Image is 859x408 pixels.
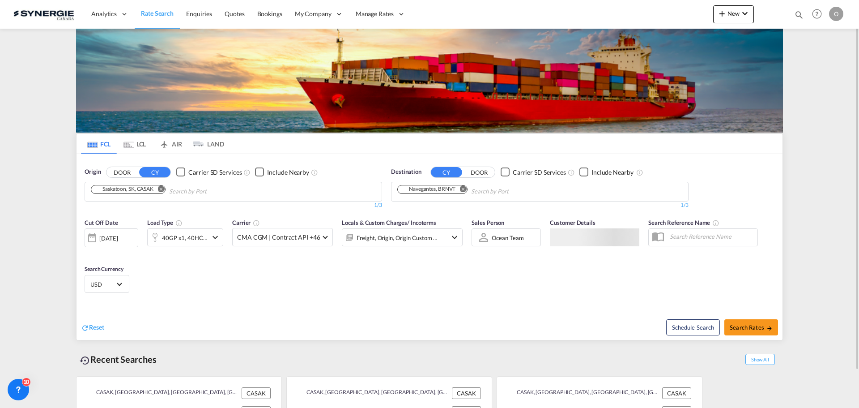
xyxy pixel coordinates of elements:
[407,219,436,226] span: / Incoterms
[85,228,138,247] div: [DATE]
[713,5,754,23] button: icon-plus 400-fgNewicon-chevron-down
[242,387,271,399] div: CASAK
[356,9,394,18] span: Manage Rates
[665,230,757,243] input: Search Reference Name
[153,134,188,154] md-tab-item: AIR
[508,387,660,399] div: CASAK, Saskatoon, SK, Canada, North America, Americas
[745,354,775,365] span: Show All
[81,324,89,332] md-icon: icon-refresh
[89,323,104,331] span: Reset
[169,185,254,199] input: Chips input.
[147,219,183,226] span: Load Type
[491,231,524,244] md-select: Sales Person: Ocean team
[89,182,258,199] md-chips-wrap: Chips container. Use arrow keys to select chips.
[85,167,101,176] span: Origin
[94,185,153,193] div: Saskatoon, SK, CASAK
[13,4,74,24] img: 1f56c880d42311ef80fc7dca854c8e59.png
[85,219,118,226] span: Cut Off Date
[400,185,455,193] div: Navegantes, BRNVT
[243,169,251,176] md-icon: Unchecked: Search for CY (Container Yard) services for all selected carriers.Checked : Search for...
[76,349,160,369] div: Recent Searches
[311,169,318,176] md-icon: Unchecked: Ignores neighbouring ports when fetching rates.Checked : Includes neighbouring ports w...
[237,233,320,242] span: CMA CGM | Contract API +46
[159,139,170,146] md-icon: icon-airplane
[80,355,90,366] md-icon: icon-backup-restore
[267,168,309,177] div: Include Nearby
[431,167,462,177] button: CY
[139,167,170,177] button: CY
[257,10,282,17] span: Bookings
[188,134,224,154] md-tab-item: LAND
[740,8,750,19] md-icon: icon-chevron-down
[295,9,332,18] span: My Company
[152,185,165,194] button: Remove
[232,219,260,226] span: Carrier
[175,219,183,227] md-icon: icon-information-outline
[472,219,504,226] span: Sales Person
[188,168,242,177] div: Carrier SD Services
[666,319,720,335] button: Note: By default Schedule search will only considerorigin ports, destination ports and cut off da...
[730,324,773,331] span: Search Rates
[471,185,556,199] input: Chips input.
[87,387,239,399] div: CASAK, Saskatoon, SK, Canada, North America, Americas
[85,202,382,209] div: 1/3
[454,185,467,194] button: Remove
[106,167,138,177] button: DOOR
[147,228,223,246] div: 40GP x1 40HC x1icon-chevron-down
[186,10,212,17] span: Enquiries
[717,10,750,17] span: New
[91,9,117,18] span: Analytics
[452,387,481,399] div: CASAK
[829,7,843,21] div: O
[717,8,727,19] md-icon: icon-plus 400-fg
[391,202,689,209] div: 1/3
[85,246,91,258] md-datepicker: Select
[648,219,719,226] span: Search Reference Name
[724,319,778,335] button: Search Ratesicon-arrow-right
[591,168,634,177] div: Include Nearby
[391,167,421,176] span: Destination
[712,219,719,227] md-icon: Your search will be saved by the below given name
[176,167,242,177] md-checkbox: Checkbox No Ink
[90,280,115,288] span: USD
[298,387,450,399] div: CASAK, Saskatoon, SK, Canada, North America, Americas
[162,232,208,244] div: 40GP x1 40HC x1
[794,10,804,23] div: icon-magnify
[464,167,495,177] button: DOOR
[225,10,244,17] span: Quotes
[501,167,566,177] md-checkbox: Checkbox No Ink
[85,266,123,272] span: Search Currency
[513,168,566,177] div: Carrier SD Services
[809,6,825,21] span: Help
[81,323,104,333] div: icon-refreshReset
[94,185,155,193] div: Press delete to remove this chip.
[76,29,783,133] img: LCL+%26+FCL+BACKGROUND.png
[99,234,118,242] div: [DATE]
[809,6,829,22] div: Help
[492,234,523,241] div: Ocean team
[255,167,309,177] md-checkbox: Checkbox No Ink
[794,10,804,20] md-icon: icon-magnify
[568,169,575,176] md-icon: Unchecked: Search for CY (Container Yard) services for all selected carriers.Checked : Search for...
[81,134,117,154] md-tab-item: FCL
[449,232,460,243] md-icon: icon-chevron-down
[342,219,436,226] span: Locals & Custom Charges
[77,154,782,340] div: OriginDOOR CY Checkbox No InkUnchecked: Search for CY (Container Yard) services for all selected ...
[766,325,773,331] md-icon: icon-arrow-right
[141,9,174,17] span: Rate Search
[89,278,124,291] md-select: Select Currency: $ USDUnited States Dollar
[253,219,260,227] md-icon: The selected Trucker/Carrierwill be displayed in the rate results If the rates are from another f...
[662,387,691,399] div: CASAK
[81,134,224,154] md-pagination-wrapper: Use the left and right arrow keys to navigate between tabs
[210,232,221,243] md-icon: icon-chevron-down
[396,182,560,199] md-chips-wrap: Chips container. Use arrow keys to select chips.
[636,169,643,176] md-icon: Unchecked: Ignores neighbouring ports when fetching rates.Checked : Includes neighbouring ports w...
[357,232,438,244] div: Freight Origin Origin Custom Destination Destination Custom Factory Stuffing
[117,134,153,154] md-tab-item: LCL
[400,185,457,193] div: Press delete to remove this chip.
[579,167,634,177] md-checkbox: Checkbox No Ink
[550,219,595,226] span: Customer Details
[342,228,463,246] div: Freight Origin Origin Custom Destination Destination Custom Factory Stuffingicon-chevron-down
